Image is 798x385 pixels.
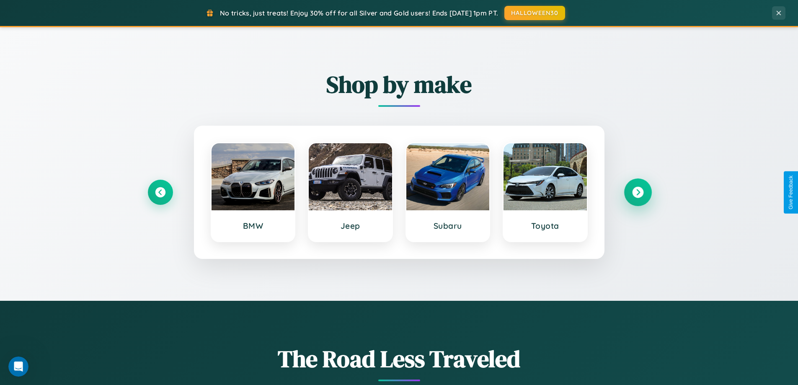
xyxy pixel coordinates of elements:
iframe: Intercom live chat [8,357,28,377]
div: Give Feedback [788,176,794,209]
h3: BMW [220,221,287,231]
button: HALLOWEEN30 [504,6,565,20]
h3: Subaru [415,221,481,231]
span: No tricks, just treats! Enjoy 30% off for all Silver and Gold users! Ends [DATE] 1pm PT. [220,9,498,17]
h1: The Road Less Traveled [148,343,651,375]
h3: Toyota [512,221,578,231]
h2: Shop by make [148,68,651,101]
h3: Jeep [317,221,384,231]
